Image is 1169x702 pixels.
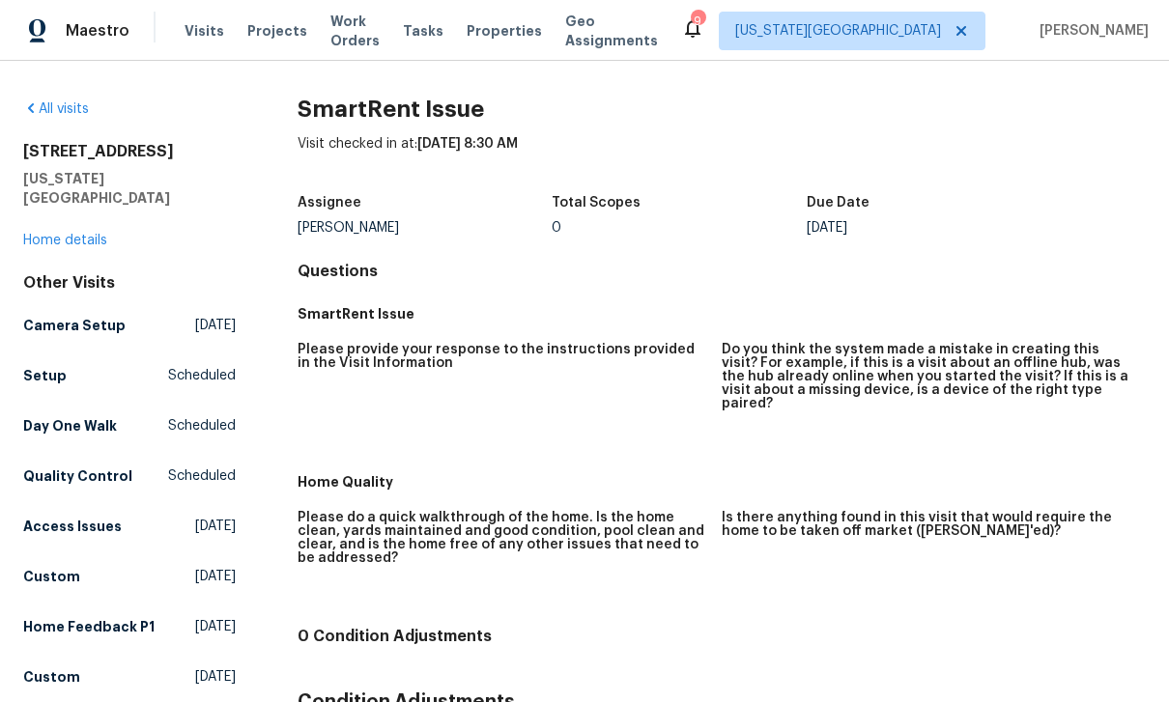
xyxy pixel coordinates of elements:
h4: 0 Condition Adjustments [298,627,1146,646]
span: Scheduled [168,466,236,486]
h5: Assignee [298,196,361,210]
a: Home Feedback P1[DATE] [23,609,236,644]
a: Custom[DATE] [23,559,236,594]
h5: Do you think the system made a mistake in creating this visit? For example, if this is a visit ab... [722,343,1130,410]
span: [DATE] [195,517,236,536]
h5: Total Scopes [552,196,641,210]
a: SetupScheduled [23,358,236,393]
a: Access Issues[DATE] [23,509,236,544]
h5: Access Issues [23,517,122,536]
h5: Home Feedback P1 [23,617,155,636]
h5: Camera Setup [23,316,126,335]
a: All visits [23,102,89,116]
div: [DATE] [807,221,1062,235]
div: Other Visits [23,273,236,293]
h5: Home Quality [298,472,1146,491]
h5: Custom [23,667,80,687]
h5: Please do a quick walkthrough of the home. Is the home clean, yards maintained and good condition... [298,511,706,565]
span: Scheduled [168,416,236,435]
h5: Setup [23,366,67,385]
span: [DATE] [195,567,236,586]
a: Home details [23,234,107,247]
span: [DATE] 8:30 AM [417,137,518,151]
h5: Is there anything found in this visit that would require the home to be taken off market ([PERSON... [722,511,1130,538]
div: Visit checked in at: [298,134,1146,184]
h5: [US_STATE][GEOGRAPHIC_DATA] [23,169,236,208]
h2: [STREET_ADDRESS] [23,142,236,161]
span: Scheduled [168,366,236,385]
h5: Please provide your response to the instructions provided in the Visit Information [298,343,706,370]
a: Quality ControlScheduled [23,459,236,493]
h5: Quality Control [23,466,132,486]
h5: Due Date [807,196,870,210]
span: Tasks [403,24,443,38]
span: Projects [247,21,307,41]
a: Day One WalkScheduled [23,408,236,443]
span: [US_STATE][GEOGRAPHIC_DATA] [735,21,941,41]
h4: Questions [298,262,1146,281]
span: Visits [185,21,224,41]
span: [DATE] [195,316,236,335]
span: [PERSON_NAME] [1032,21,1149,41]
span: [DATE] [195,667,236,687]
h5: SmartRent Issue [298,304,1146,323]
div: [PERSON_NAME] [298,221,553,235]
span: [DATE] [195,617,236,636]
span: Maestro [66,21,129,41]
h2: SmartRent Issue [298,99,1146,119]
h5: Custom [23,567,80,586]
h5: Day One Walk [23,416,117,435]
div: 9 [691,12,704,31]
span: Work Orders [330,12,380,50]
span: Geo Assignments [565,12,658,50]
span: Properties [467,21,542,41]
div: 0 [552,221,807,235]
a: Camera Setup[DATE] [23,308,236,343]
a: Custom[DATE] [23,660,236,694]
